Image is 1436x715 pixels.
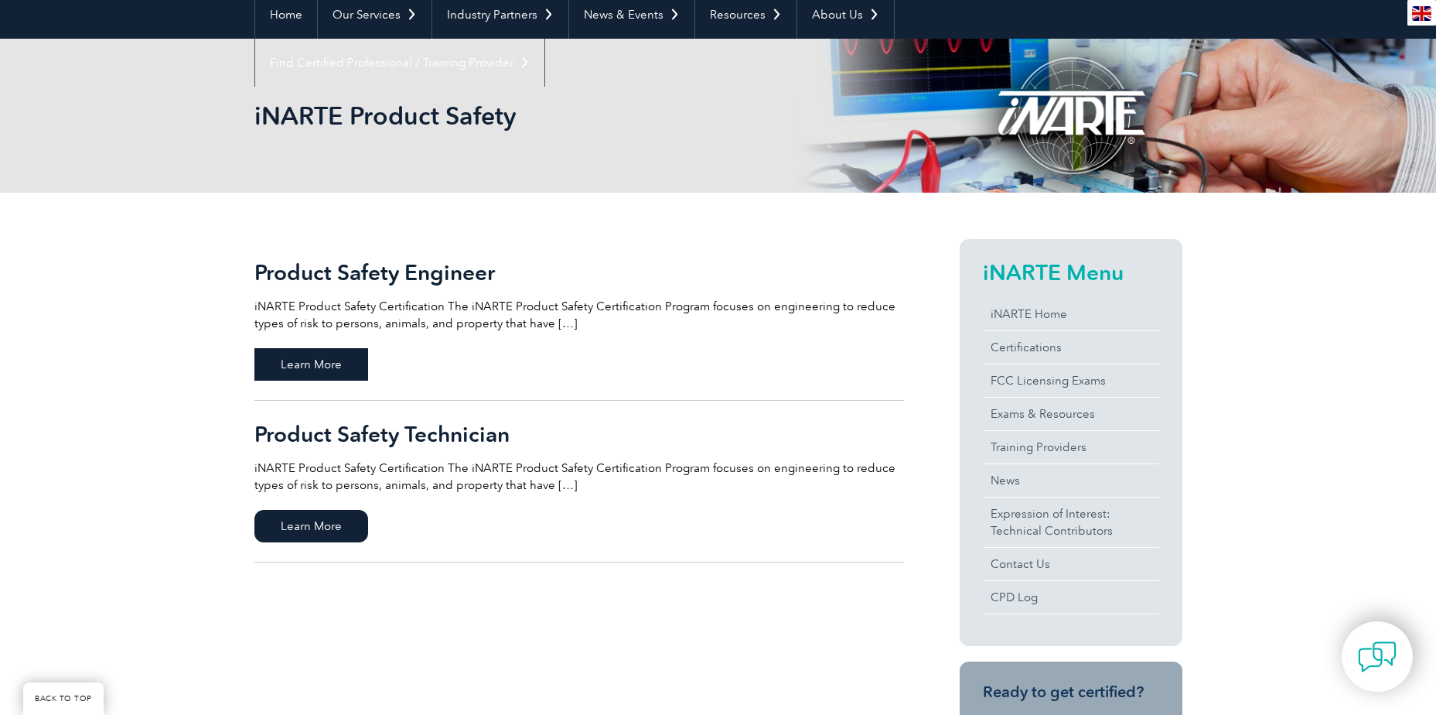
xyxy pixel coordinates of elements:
[254,460,904,494] p: iNARTE Product Safety Certification The iNARTE Product Safety Certification Program focuses on en...
[983,548,1159,580] a: Contact Us
[254,348,368,381] span: Learn More
[983,331,1159,364] a: Certifications
[255,39,544,87] a: Find Certified Professional / Training Provider
[254,401,904,563] a: Product Safety Technician iNARTE Product Safety Certification The iNARTE Product Safety Certifica...
[254,101,848,131] h1: iNARTE Product Safety
[983,364,1159,397] a: FCC Licensing Exams
[983,682,1159,702] h3: Ready to get certified?
[254,239,904,401] a: Product Safety Engineer iNARTE Product Safety Certification The iNARTE Product Safety Certificati...
[254,422,904,446] h2: Product Safety Technician
[983,298,1159,330] a: iNARTE Home
[23,682,104,715] a: BACK TO TOP
[1412,6,1431,21] img: en
[983,581,1159,614] a: CPD Log
[254,298,904,332] p: iNARTE Product Safety Certification The iNARTE Product Safety Certification Program focuses on en...
[1358,638,1397,676] img: contact-chat.png
[983,398,1159,430] a: Exams & Resources
[254,260,904,285] h2: Product Safety Engineer
[983,431,1159,464] a: Training Providers
[254,510,368,542] span: Learn More
[983,464,1159,497] a: News
[983,260,1159,285] h2: iNARTE Menu
[983,498,1159,547] a: Expression of Interest:Technical Contributors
